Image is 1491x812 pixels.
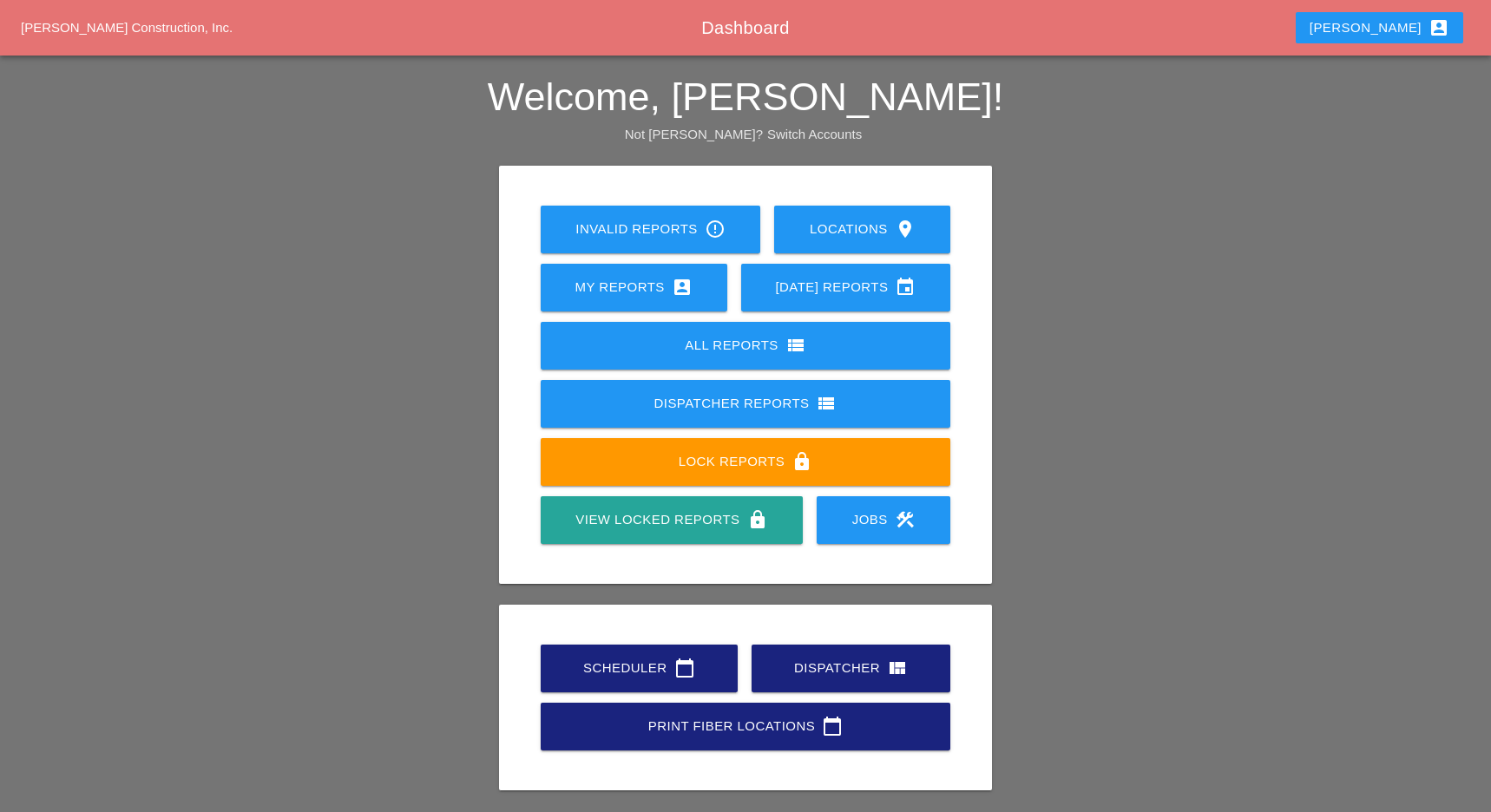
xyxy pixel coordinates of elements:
a: All Reports [541,322,951,370]
i: construction [895,509,916,530]
div: Invalid Reports [568,219,733,239]
a: [DATE] Reports [741,264,951,311]
i: calendar_today [674,658,695,678]
i: view_quilt [887,658,908,678]
i: calendar_today [822,716,843,737]
button: [PERSON_NAME] [1296,12,1463,43]
i: view_list [816,393,837,414]
i: account_box [672,277,693,298]
span: Not [PERSON_NAME]? [625,127,763,141]
a: Jobs [817,496,950,544]
i: event [895,277,916,298]
div: All Reports [568,335,923,356]
div: Jobs [844,509,923,530]
a: Switch Accounts [767,127,862,141]
div: Dispatcher [779,658,923,678]
a: Scheduler [541,645,738,692]
i: error_outline [705,219,726,239]
i: account_box [1429,17,1449,38]
div: Scheduler [568,658,710,678]
i: lock [791,451,812,472]
a: My Reports [541,264,727,311]
i: view_list [785,335,806,356]
a: Invalid Reports [541,206,761,253]
a: Dispatcher [752,645,950,692]
i: location_on [895,219,916,239]
div: Lock Reports [568,451,923,472]
div: Dispatcher Reports [568,393,923,414]
div: View Locked Reports [568,509,775,530]
a: Dispatcher Reports [541,380,951,428]
a: Lock Reports [541,438,951,486]
a: View Locked Reports [541,496,803,544]
span: Dashboard [701,18,789,37]
div: Locations [802,219,923,239]
i: lock [747,509,768,530]
div: Print Fiber Locations [568,716,923,737]
div: [PERSON_NAME] [1310,17,1449,38]
a: Locations [774,206,950,253]
div: My Reports [568,277,700,298]
div: [DATE] Reports [769,277,923,298]
a: [PERSON_NAME] Construction, Inc. [21,20,233,35]
a: Print Fiber Locations [541,703,951,750]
